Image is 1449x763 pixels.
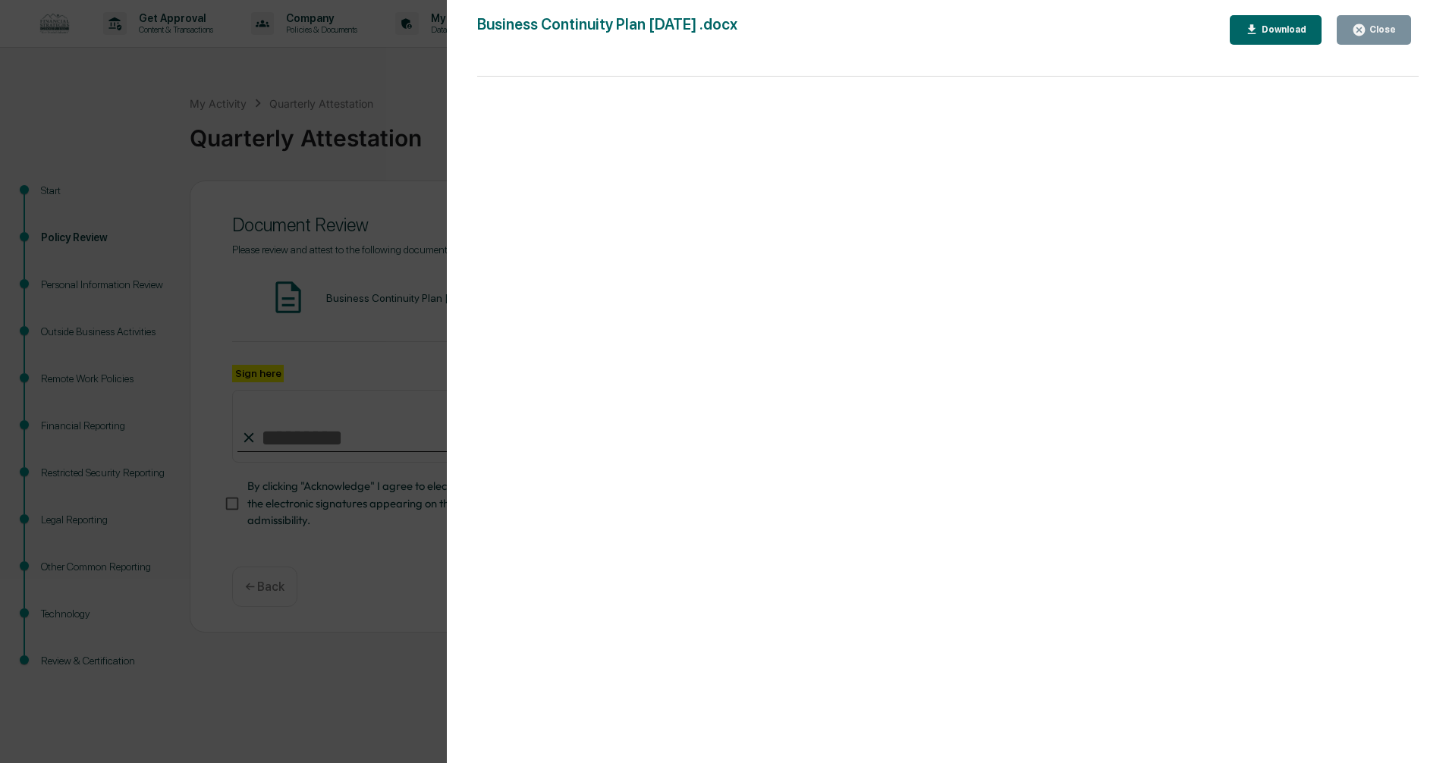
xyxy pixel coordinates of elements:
[1230,15,1322,45] button: Download
[1400,713,1441,754] iframe: Open customer support
[1337,15,1411,45] button: Close
[1366,24,1396,35] div: Close
[1259,24,1306,35] div: Download
[477,15,737,45] div: Business Continuity Plan [DATE] .docx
